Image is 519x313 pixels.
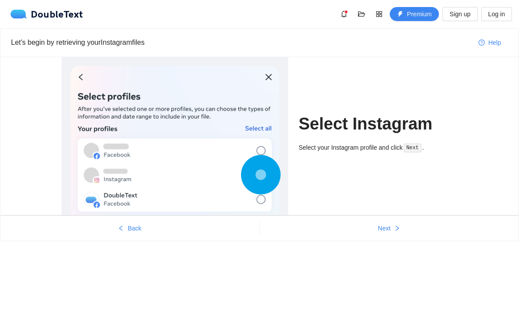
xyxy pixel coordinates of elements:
button: appstore [372,7,386,21]
span: Log in [488,9,505,19]
span: Back [128,223,141,233]
button: question-circleHelp [471,36,508,50]
span: Sign up [450,9,470,19]
h1: Select Instagram [299,114,457,134]
code: Next [404,144,421,152]
button: folder-open [355,7,369,21]
div: Select your Instagram profile and click . [299,143,457,153]
span: bell [337,11,351,18]
img: logo [11,10,31,18]
span: folder-open [355,11,368,18]
div: DoubleText [11,10,83,18]
span: Help [488,38,501,47]
button: Log in [481,7,512,21]
span: appstore [373,11,386,18]
span: Next [378,223,391,233]
div: Let's begin by retrieving your Instagram files [11,37,471,48]
span: right [394,225,400,232]
span: thunderbolt [397,11,403,18]
span: Premium [407,9,431,19]
button: Nextright [259,221,519,235]
span: left [118,225,124,232]
button: Sign up [442,7,477,21]
button: bell [337,7,351,21]
button: leftBack [0,221,259,235]
a: logoDoubleText [11,10,83,18]
button: thunderboltPremium [390,7,439,21]
span: question-circle [479,40,485,47]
